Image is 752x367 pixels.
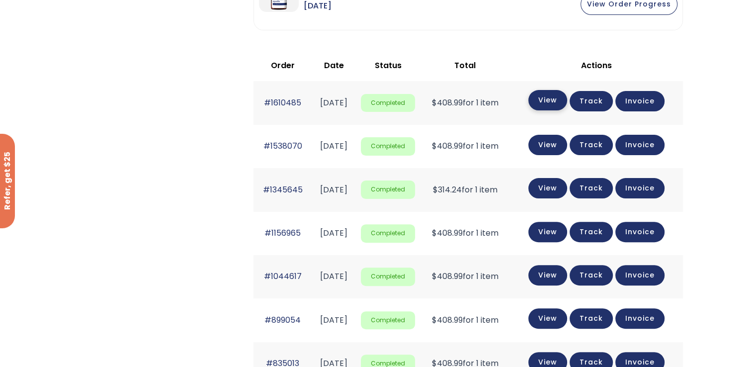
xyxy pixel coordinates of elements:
span: Completed [361,224,415,243]
span: $ [432,97,437,108]
span: Order [271,60,295,71]
span: $ [433,184,438,195]
a: Track [570,135,613,155]
span: Completed [361,311,415,330]
a: #1610485 [264,97,301,108]
span: 408.99 [432,140,463,152]
time: [DATE] [320,271,347,282]
a: View [528,135,567,155]
span: Completed [361,268,415,286]
span: Actions [581,60,612,71]
a: View [528,178,567,198]
a: View [528,265,567,285]
a: Invoice [615,265,665,285]
time: [DATE] [320,140,347,152]
iframe: Sign Up via Text for Offers [8,329,120,359]
td: for 1 item [420,125,510,168]
span: Total [454,60,476,71]
time: [DATE] [320,184,347,195]
a: View [528,308,567,329]
a: Invoice [615,308,665,329]
a: View [528,90,567,110]
a: View [528,222,567,242]
a: #1156965 [264,227,301,239]
span: 408.99 [432,227,463,239]
time: [DATE] [320,314,347,326]
span: $ [432,227,437,239]
span: 408.99 [432,97,463,108]
span: 408.99 [432,271,463,282]
td: for 1 item [420,212,510,255]
time: [DATE] [320,227,347,239]
span: $ [432,271,437,282]
span: $ [432,140,437,152]
a: #1538070 [263,140,302,152]
a: Track [570,265,613,285]
span: 314.24 [433,184,462,195]
a: Invoice [615,91,665,111]
td: for 1 item [420,298,510,342]
a: #1044617 [264,271,302,282]
a: Track [570,91,613,111]
span: Completed [361,137,415,156]
span: $ [432,314,437,326]
span: Completed [361,181,415,199]
span: Completed [361,94,415,112]
span: Status [375,60,402,71]
span: Date [324,60,344,71]
td: for 1 item [420,255,510,298]
a: Invoice [615,135,665,155]
a: #1345645 [263,184,303,195]
a: Invoice [615,222,665,242]
a: #899054 [264,314,301,326]
time: [DATE] [320,97,347,108]
a: Track [570,308,613,329]
a: Invoice [615,178,665,198]
td: for 1 item [420,168,510,211]
span: 408.99 [432,314,463,326]
a: Track [570,178,613,198]
td: for 1 item [420,81,510,124]
a: Track [570,222,613,242]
